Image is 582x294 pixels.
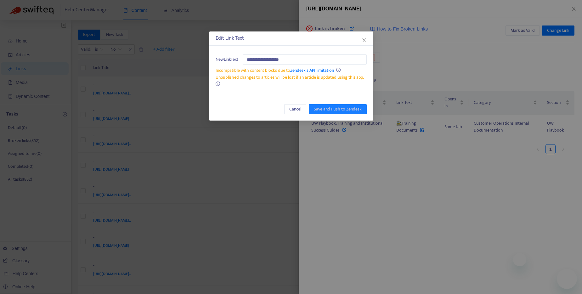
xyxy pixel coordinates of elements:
iframe: Close message [513,253,527,267]
span: info-circle [216,82,220,86]
span: close [362,38,367,43]
span: Cancel [289,106,301,113]
span: New Link Text [216,56,238,63]
span: Unpublished changes to articles will be lost if an article is updated using this app. [216,74,364,81]
a: Zendesk's API limitation [290,67,334,74]
button: Close [361,37,368,44]
iframe: Button to launch messaging window [557,269,577,289]
span: Incompatible with content blocks due to [216,67,334,74]
div: Edit Link Text [216,35,367,42]
span: info-circle [336,68,341,72]
button: Cancel [284,104,306,114]
button: Save and Push to Zendesk [309,104,367,114]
